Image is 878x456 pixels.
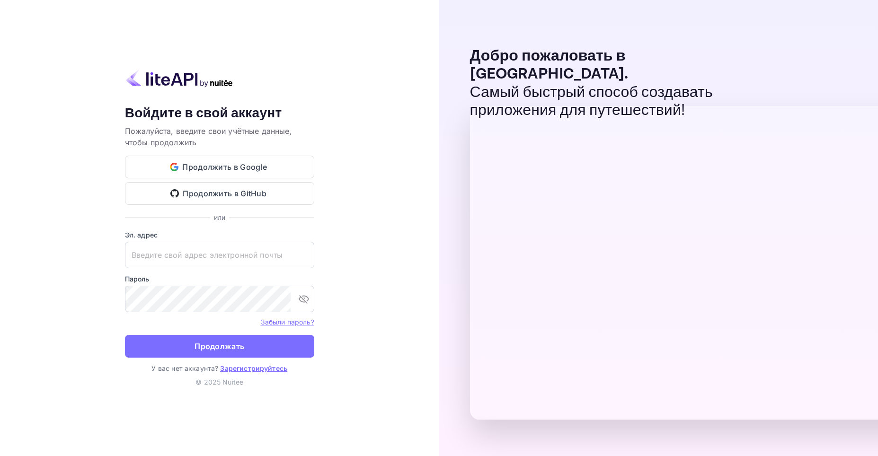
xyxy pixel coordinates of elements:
button: Продолжить в GitHub [125,182,314,205]
ya-tr-span: Пожалуйста, введите свои учётные данные, чтобы продолжить [125,126,292,147]
ya-tr-span: Продолжить в GitHub [183,187,266,200]
button: Продолжить в Google [125,156,314,178]
input: Введите свой адрес электронной почты [125,242,314,268]
a: Зарегистрируйтесь [220,364,287,372]
ya-tr-span: Войдите в свой аккаунт [125,105,282,122]
ya-tr-span: Продолжить в Google [182,161,267,174]
a: Забыли пароль? [261,317,314,326]
img: liteapi [125,69,234,88]
ya-tr-span: Самый быстрый способ создавать приложения для путешествий! [470,83,713,120]
button: переключить видимость пароля [294,289,313,308]
ya-tr-span: Пароль [125,275,150,283]
ya-tr-span: Эл. адрес [125,231,158,239]
ya-tr-span: У вас нет аккаунта? [151,364,218,372]
ya-tr-span: Продолжать [195,340,244,353]
ya-tr-span: Забыли пароль? [261,318,314,326]
button: Продолжать [125,335,314,358]
ya-tr-span: или [214,213,225,221]
ya-tr-span: © 2025 Nuitee [195,378,243,386]
ya-tr-span: Добро пожаловать в [GEOGRAPHIC_DATA]. [470,46,629,84]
